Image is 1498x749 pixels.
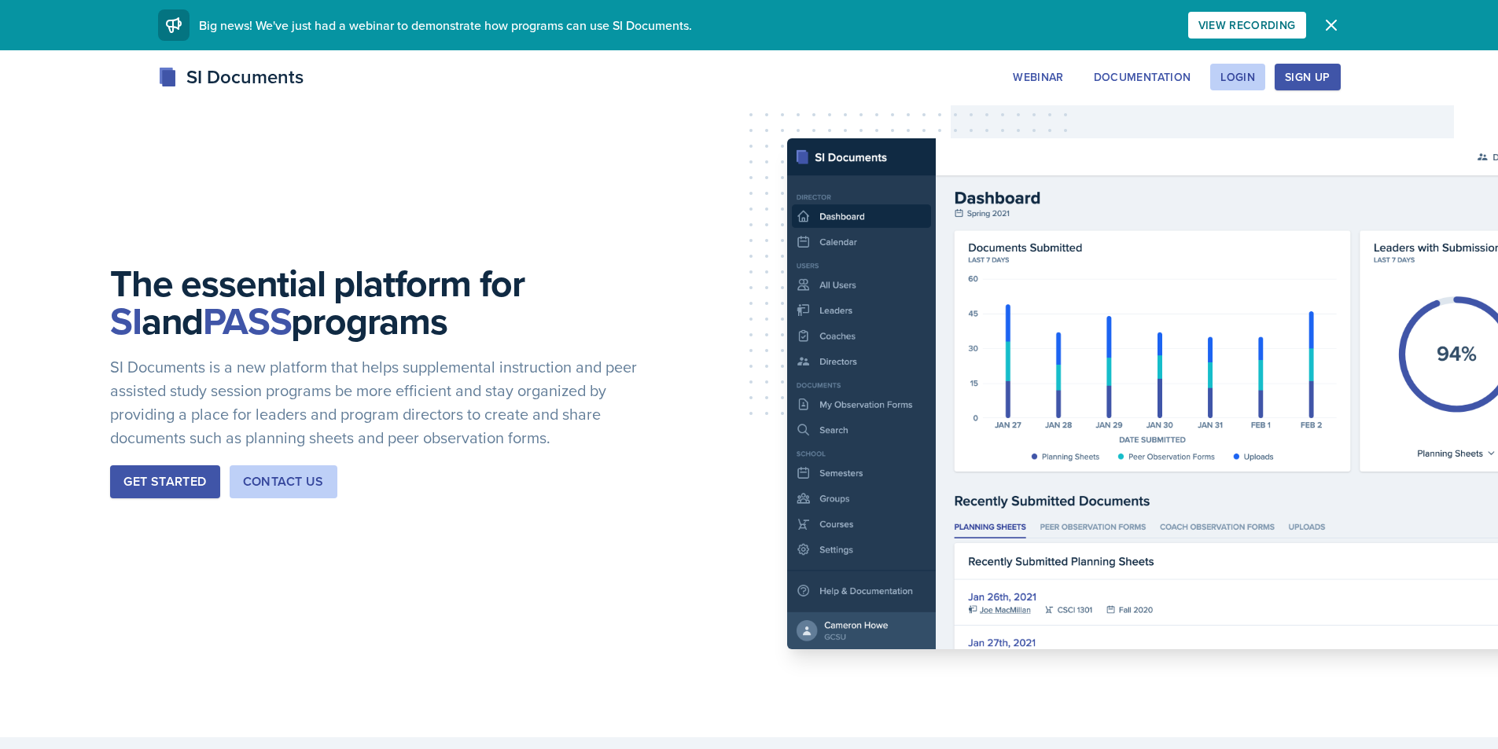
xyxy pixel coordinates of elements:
div: View Recording [1198,19,1296,31]
div: Webinar [1013,71,1063,83]
button: Webinar [1003,64,1073,90]
span: Big news! We've just had a webinar to demonstrate how programs can use SI Documents. [199,17,692,34]
button: Login [1210,64,1265,90]
button: Get Started [110,465,219,498]
div: Sign Up [1285,71,1330,83]
div: Login [1220,71,1255,83]
button: Documentation [1084,64,1202,90]
button: Sign Up [1275,64,1340,90]
div: Contact Us [243,472,324,491]
div: Documentation [1094,71,1191,83]
button: Contact Us [230,465,337,498]
button: View Recording [1188,12,1306,39]
div: SI Documents [158,63,304,91]
div: Get Started [123,472,206,491]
